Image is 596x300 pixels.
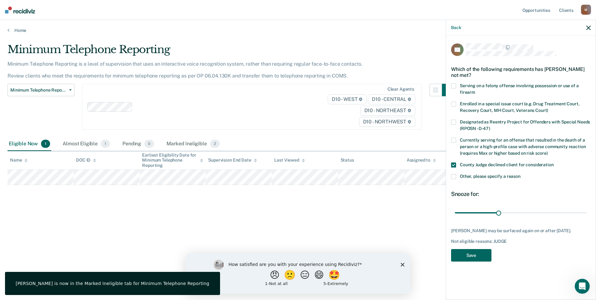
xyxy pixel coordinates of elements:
div: [PERSON_NAME] may be surfaced again on or after [DATE]. [451,228,591,233]
span: Enrolled in a special issue court (e.g. Drug Treatment Court, Recovery Court, MH Court, Veterans ... [460,101,579,113]
span: Other, please specify a reason [460,174,521,179]
div: Pending [121,137,155,151]
span: 2 [210,140,220,148]
button: Save [451,249,491,262]
div: Almost Eligible [61,137,111,151]
span: 0 [144,140,154,148]
div: Not eligible reasons: JUDGE [451,239,591,244]
span: County Judge declined client for consideration [460,162,554,167]
div: Assigned to [407,157,436,163]
span: D10 - NORTHWEST [359,117,415,127]
img: Recidiviz [5,7,35,13]
div: Supervision End Date [208,157,257,163]
div: Minimum Telephone Reporting [8,43,455,61]
span: Designated as Reentry Project for Offenders with Special Needs (RPOSN - D-47) [460,119,590,131]
span: 1 [41,140,50,148]
div: Snooze for: [451,191,591,197]
div: Clear agents [388,87,414,92]
div: M [581,5,591,15]
div: [PERSON_NAME] is now in the Marked Ineligible tab for Minimum Telephone Reporting [16,281,209,286]
span: D10 - WEST [328,94,367,104]
span: Minimum Telephone Reporting [10,87,67,93]
div: Name [10,157,28,163]
a: Home [8,27,588,33]
span: D10 - CENTRAL [368,94,415,104]
span: D10 - NORTHEAST [360,106,415,116]
div: Status [341,157,354,163]
button: Back [451,25,461,30]
span: Serving on a felony offense involving possession or use of a firearm [460,83,579,95]
div: Marked Ineligible [165,137,221,151]
div: Eligible Now [8,137,51,151]
div: Which of the following requirements has [PERSON_NAME] not met? [451,61,591,83]
p: Minimum Telephone Reporting is a level of supervision that uses an interactive voice recognition ... [8,61,362,79]
iframe: Survey by Kim from Recidiviz [186,253,410,294]
iframe: Intercom live chat [575,279,590,294]
div: Earliest Eligibility Date for Minimum Telephone Reporting [142,152,203,168]
span: 1 [101,140,110,148]
div: DOC ID [76,157,96,163]
div: Last Viewed [274,157,305,163]
span: Currently serving for an offense that resulted in the death of a person or a high-profile case wi... [460,137,586,156]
